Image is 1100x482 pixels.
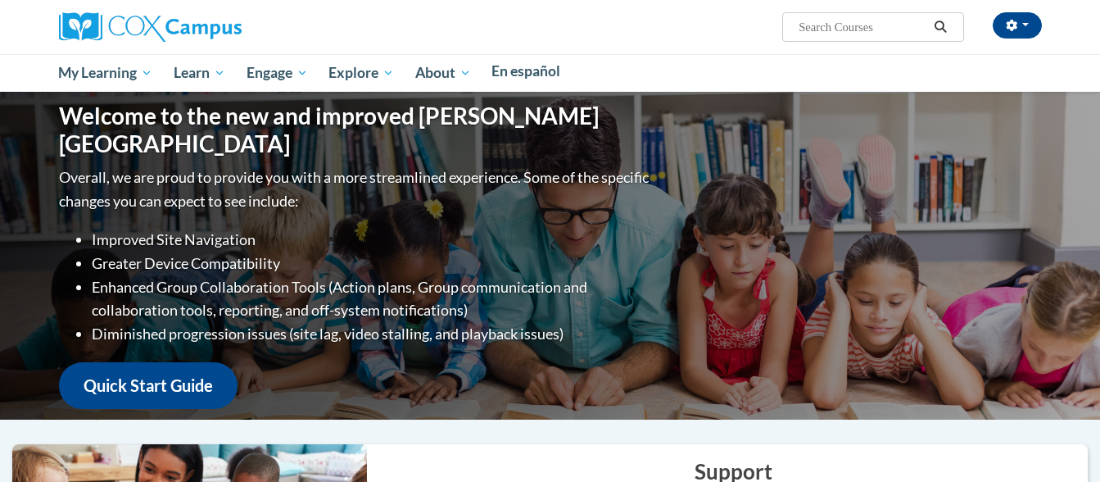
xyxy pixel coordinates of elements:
[59,12,242,42] img: Cox Campus
[59,362,238,409] a: Quick Start Guide
[92,322,653,346] li: Diminished progression issues (site lag, video stalling, and playback issues)
[482,54,572,89] a: En español
[59,102,653,157] h1: Welcome to the new and improved [PERSON_NAME][GEOGRAPHIC_DATA]
[491,62,560,80] span: En español
[92,275,653,323] li: Enhanced Group Collaboration Tools (Action plans, Group communication and collaboration tools, re...
[59,19,242,33] a: Cox Campus
[405,54,482,92] a: About
[174,63,225,83] span: Learn
[58,63,152,83] span: My Learning
[92,228,653,252] li: Improved Site Navigation
[328,63,394,83] span: Explore
[933,21,948,34] i: 
[92,252,653,275] li: Greater Device Compatibility
[34,54,1066,92] div: Main menu
[236,54,319,92] a: Engage
[928,17,953,37] button: Search
[318,54,405,92] a: Explore
[993,12,1042,39] button: Account Settings
[415,63,471,83] span: About
[48,54,164,92] a: My Learning
[59,166,653,213] p: Overall, we are proud to provide you with a more streamlined experience. Some of the specific cha...
[247,63,308,83] span: Engage
[797,17,928,37] input: Search Courses
[163,54,236,92] a: Learn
